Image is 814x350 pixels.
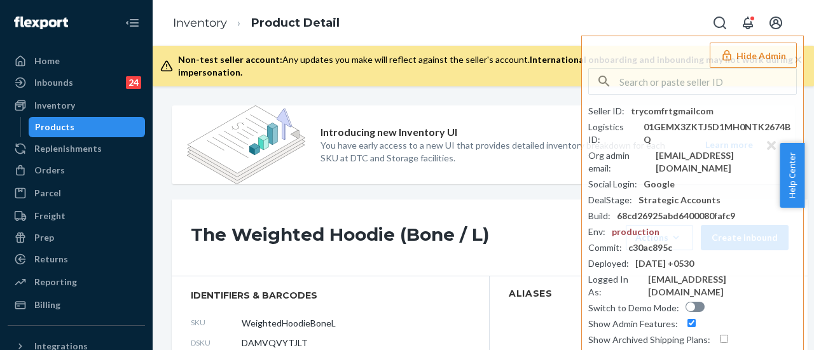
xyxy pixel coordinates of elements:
input: Search or paste seller ID [619,69,796,94]
div: Reporting [34,276,77,288]
div: Env : [588,225,605,238]
div: Parcel [34,187,61,199]
div: Org admin email : [588,149,649,175]
span: DAMVQVYTJLT [242,337,308,349]
div: [DATE] +0530 [635,257,694,270]
a: Billing [8,295,145,315]
a: Inventory [173,16,227,30]
div: Products [35,121,74,133]
div: Show Archived Shipping Plans : [588,333,710,346]
a: Product Detail [251,16,340,30]
div: Strategic Accounts [638,194,721,206]
div: Logged In As : [588,273,642,299]
div: Replenishments [34,142,102,155]
div: DealStage : [588,194,632,206]
button: Help Center [780,143,804,208]
p: You have early access to a new UI that provides detailed inventory breakdown for each SKU at DTC ... [321,139,682,165]
div: Returns [34,253,68,266]
button: Open account menu [763,10,789,36]
div: Home [34,55,60,67]
ol: breadcrumbs [163,4,350,42]
div: Social Login : [588,178,637,191]
img: Flexport logo [14,17,68,29]
div: c30ac895c [628,241,672,254]
div: Switch to Demo Mode : [588,302,679,314]
div: Commit : [588,241,622,254]
div: Seller ID : [588,105,624,118]
div: Inventory [34,99,75,112]
img: new-reports-banner-icon.82668bd98b6a51aee86340f2a7b77ae3.png [187,105,305,184]
div: trycomfrtgmailcom [631,105,714,118]
button: Close Navigation [120,10,145,36]
button: Hide Admin [710,43,797,68]
h1: The Weighted Hoodie (Bone / L) [191,225,619,250]
span: identifiers & barcodes [191,289,470,302]
p: Introducing new Inventory UI [321,125,457,140]
div: 01GEMX3ZKTJ5D1MH0NTK2674BQ [644,121,797,146]
div: 68cd26925abd6400080fafc9 [617,210,735,222]
a: Freight [8,206,145,226]
a: Prep [8,227,145,248]
a: Inventory [8,95,145,116]
button: Open notifications [735,10,761,36]
div: Google [644,178,675,191]
span: SKU [191,317,242,328]
span: DSKU [191,337,242,348]
div: Logistics ID : [588,121,637,146]
a: Orders [8,160,145,180]
div: Freight [34,210,66,222]
a: Products [29,117,146,137]
a: Returns [8,249,145,269]
span: Non-test seller account: [178,54,282,65]
h2: Aliases [509,289,789,299]
a: Parcel [8,183,145,203]
a: Reporting [8,272,145,292]
a: Home [8,51,145,71]
div: Orders [34,164,65,177]
div: [EMAIL_ADDRESS][DOMAIN_NAME] [656,149,797,175]
div: Inbounds [34,76,73,89]
div: Any updates you make will reflect against the seller's account. [178,53,794,79]
div: production [612,225,659,238]
a: Replenishments [8,138,145,159]
div: Prep [34,231,54,244]
div: Build : [588,210,610,222]
div: Show Admin Features : [588,318,678,330]
div: Billing [34,299,60,311]
div: 24 [126,76,141,89]
button: Open Search Box [707,10,733,36]
a: Inbounds24 [8,72,145,93]
div: [EMAIL_ADDRESS][DOMAIN_NAME] [648,273,797,299]
div: Deployed : [588,257,629,270]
